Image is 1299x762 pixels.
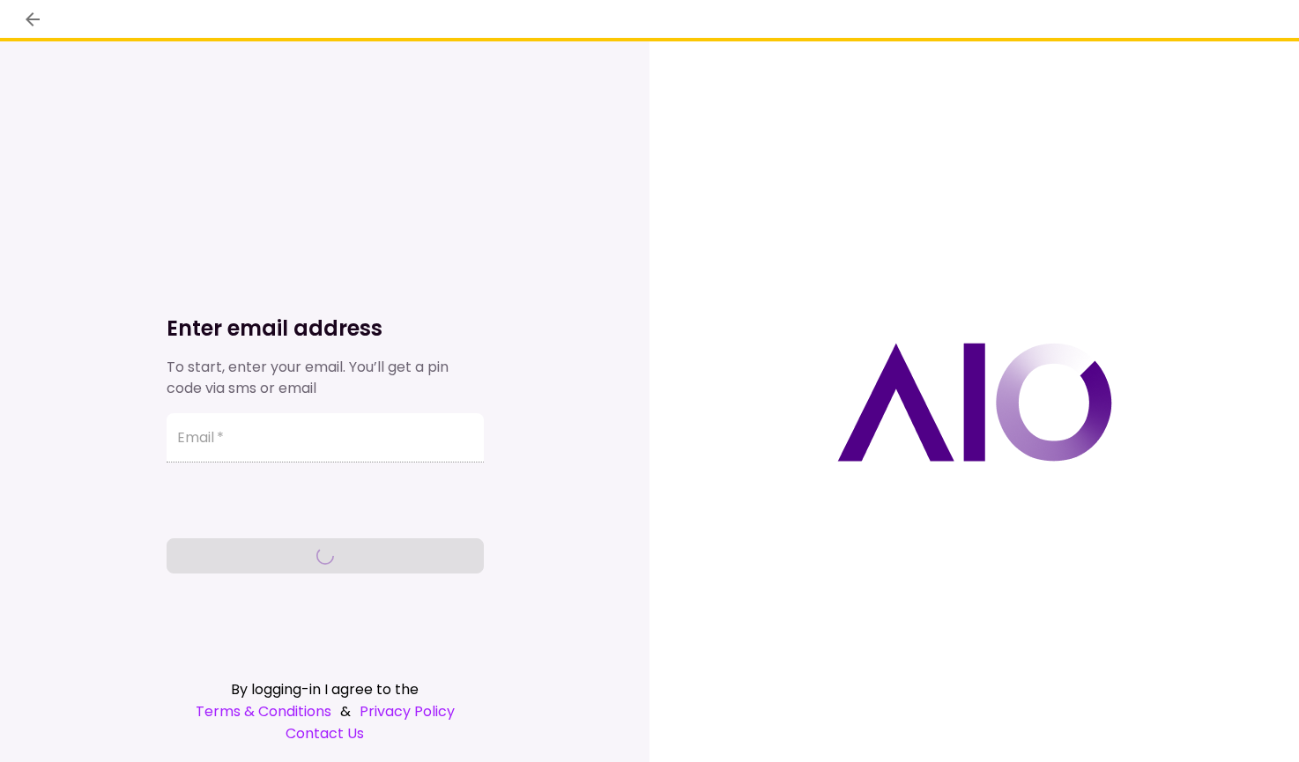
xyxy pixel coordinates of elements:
[167,722,484,744] a: Contact Us
[18,4,48,34] button: back
[196,700,331,722] a: Terms & Conditions
[167,314,484,343] h1: Enter email address
[167,700,484,722] div: &
[167,678,484,700] div: By logging-in I agree to the
[837,343,1112,462] img: AIO logo
[167,357,484,399] div: To start, enter your email. You’ll get a pin code via sms or email
[360,700,455,722] a: Privacy Policy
